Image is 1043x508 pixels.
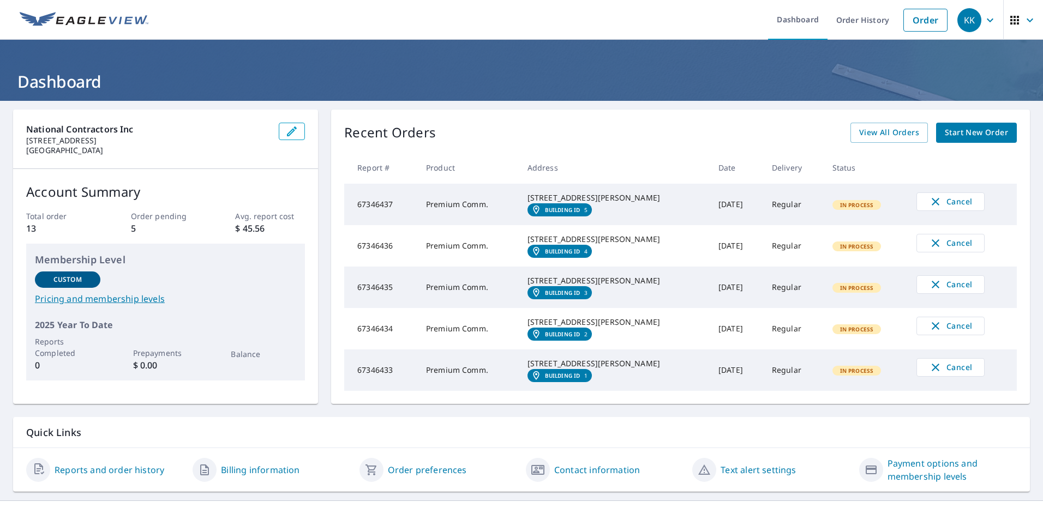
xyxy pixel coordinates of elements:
span: Cancel [928,237,973,250]
img: EV Logo [20,12,148,28]
td: Regular [763,225,824,267]
td: Premium Comm. [417,225,519,267]
p: Balance [231,348,296,360]
div: KK [957,8,981,32]
a: View All Orders [850,123,928,143]
p: $ 45.56 [235,222,305,235]
em: Building ID [545,331,580,337]
button: Cancel [916,275,985,294]
span: In Process [834,367,880,374]
td: Premium Comm. [417,267,519,308]
span: Cancel [928,195,973,208]
span: In Process [834,243,880,250]
td: [DATE] [710,267,763,308]
span: In Process [834,284,880,292]
a: Start New Order [936,123,1017,143]
th: Delivery [763,152,824,184]
p: Membership Level [35,252,296,267]
p: $ 0.00 [133,359,199,372]
th: Date [710,152,763,184]
p: Account Summary [26,182,305,202]
th: Product [417,152,519,184]
em: Building ID [545,289,580,296]
td: 67346436 [344,225,417,267]
p: Quick Links [26,426,1017,439]
a: Order preferences [388,463,467,476]
td: [DATE] [710,184,763,225]
a: Billing information [221,463,299,476]
p: Custom [53,275,82,285]
a: Building ID4 [528,245,592,258]
p: 0 [35,359,100,372]
p: Reports Completed [35,336,100,359]
p: 13 [26,222,96,235]
td: 67346435 [344,267,417,308]
div: [STREET_ADDRESS][PERSON_NAME] [528,192,701,203]
td: 67346433 [344,349,417,391]
p: [GEOGRAPHIC_DATA] [26,146,270,155]
em: Building ID [545,372,580,379]
a: Payment options and membership levels [888,457,1017,483]
div: [STREET_ADDRESS][PERSON_NAME] [528,317,701,328]
button: Cancel [916,317,985,335]
h1: Dashboard [13,70,1030,93]
a: Building ID2 [528,328,592,341]
span: In Process [834,201,880,209]
p: [STREET_ADDRESS] [26,136,270,146]
td: Regular [763,308,824,349]
span: Start New Order [945,126,1008,140]
div: [STREET_ADDRESS][PERSON_NAME] [528,234,701,245]
button: Cancel [916,358,985,377]
a: Building ID5 [528,203,592,216]
th: Report # [344,152,417,184]
td: 67346437 [344,184,417,225]
p: Prepayments [133,347,199,359]
a: Reports and order history [55,463,164,476]
td: Regular [763,267,824,308]
span: In Process [834,325,880,333]
a: Building ID1 [528,369,592,382]
span: View All Orders [859,126,919,140]
p: National Contractors Inc [26,123,270,136]
td: Premium Comm. [417,184,519,225]
p: 5 [131,222,201,235]
td: [DATE] [710,225,763,267]
th: Status [824,152,908,184]
a: Order [903,9,948,32]
a: Pricing and membership levels [35,292,296,305]
p: Recent Orders [344,123,436,143]
p: Order pending [131,210,201,222]
a: Building ID3 [528,286,592,299]
span: Cancel [928,319,973,332]
th: Address [519,152,710,184]
a: Contact information [554,463,640,476]
div: [STREET_ADDRESS][PERSON_NAME] [528,358,701,369]
p: 2025 Year To Date [35,318,296,331]
td: Regular [763,184,824,225]
em: Building ID [545,248,580,255]
p: Total order [26,210,96,222]
td: 67346434 [344,308,417,349]
span: Cancel [928,278,973,291]
span: Cancel [928,361,973,374]
p: Avg. report cost [235,210,305,222]
div: [STREET_ADDRESS][PERSON_NAME] [528,275,701,286]
em: Building ID [545,207,580,213]
td: [DATE] [710,349,763,391]
td: [DATE] [710,308,763,349]
td: Regular [763,349,824,391]
button: Cancel [916,234,985,252]
td: Premium Comm. [417,308,519,349]
td: Premium Comm. [417,349,519,391]
button: Cancel [916,192,985,211]
a: Text alert settings [721,463,796,476]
